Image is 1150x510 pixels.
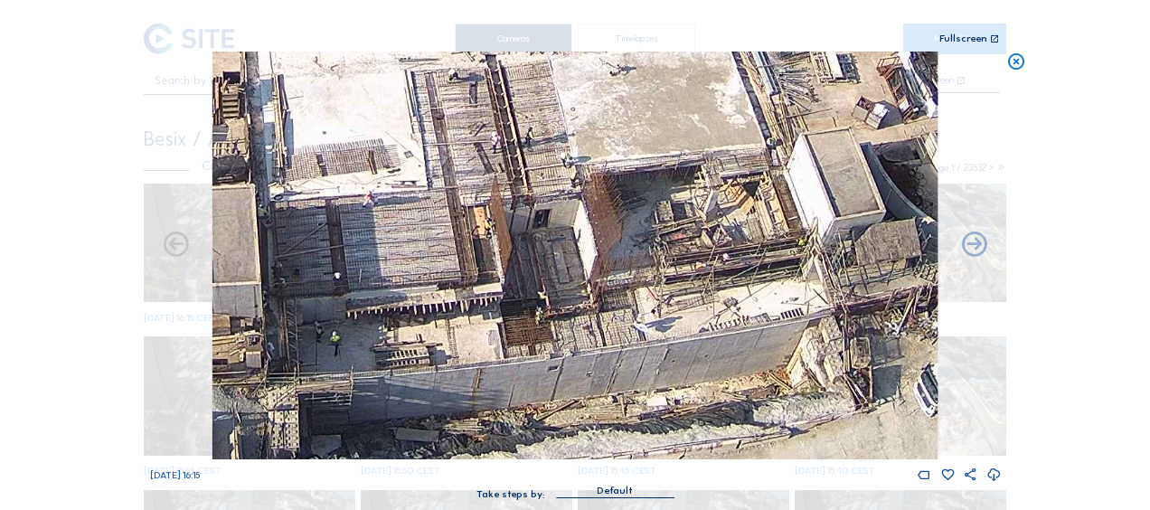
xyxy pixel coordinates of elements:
[476,489,545,499] div: Take steps by:
[150,469,200,481] span: [DATE] 16:15
[959,231,989,260] i: Back
[556,483,674,497] div: Default
[161,231,191,260] i: Forward
[597,483,633,499] div: Default
[212,52,938,459] img: Image
[939,33,987,44] div: Fullscreen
